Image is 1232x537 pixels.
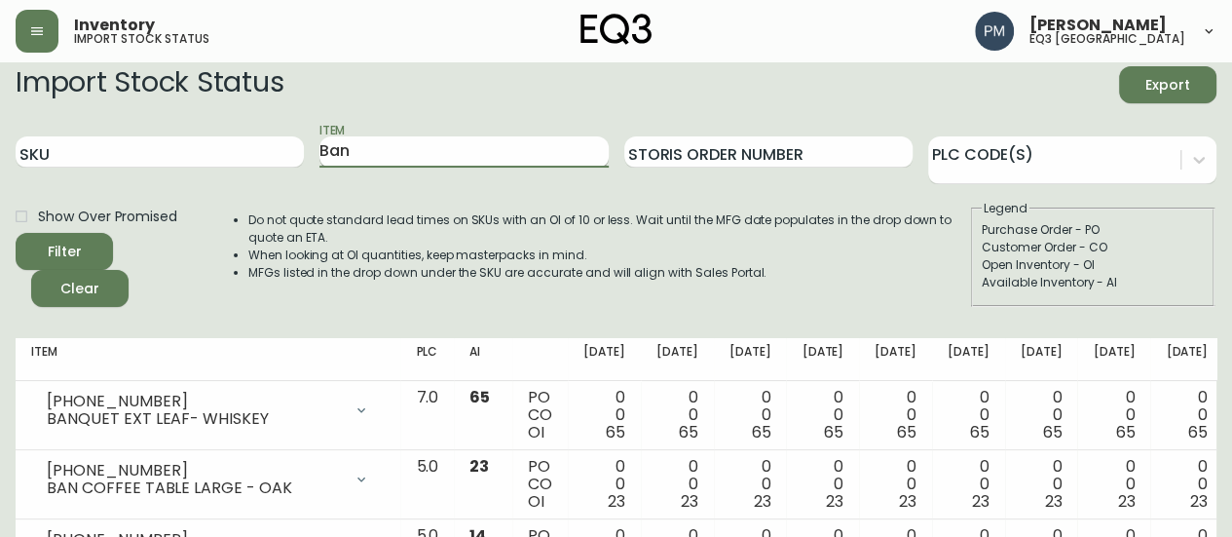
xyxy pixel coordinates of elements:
span: 23 [681,490,698,513]
span: 23 [469,455,489,478]
h5: import stock status [74,33,209,45]
th: [DATE] [859,338,932,381]
th: [DATE] [641,338,714,381]
div: 0 0 [875,389,916,441]
div: 0 0 [1021,389,1063,441]
div: 0 0 [1093,458,1135,511]
div: 0 0 [1021,458,1063,511]
span: Clear [47,277,113,301]
div: BAN COFFEE TABLE LARGE - OAK [47,479,342,497]
div: PO CO [528,389,552,441]
span: Export [1135,73,1201,97]
th: AI [454,338,512,381]
div: [PHONE_NUMBER]BANQUET EXT LEAF- WHISKEY [31,389,385,432]
th: [DATE] [1005,338,1078,381]
div: 0 0 [656,458,698,511]
th: [DATE] [714,338,787,381]
li: When looking at OI quantities, keep masterpacks in mind. [248,247,969,264]
div: 0 0 [875,458,916,511]
span: [PERSON_NAME] [1029,18,1167,33]
th: Item [16,338,400,381]
div: 0 0 [1166,389,1208,441]
div: 0 0 [729,389,771,441]
div: 0 0 [1093,389,1135,441]
span: 65 [1188,421,1208,443]
div: [PHONE_NUMBER] [47,462,342,479]
div: BANQUET EXT LEAF- WHISKEY [47,410,342,428]
span: 23 [608,490,625,513]
div: 0 0 [656,389,698,441]
div: 0 0 [583,389,625,441]
span: 65 [752,421,771,443]
img: 0a7c5790205149dfd4c0ba0a3a48f705 [975,12,1014,51]
div: 0 0 [948,389,989,441]
span: 23 [754,490,771,513]
span: 23 [972,490,989,513]
span: 65 [824,421,843,443]
span: Show Over Promised [38,207,177,227]
th: [DATE] [1150,338,1223,381]
div: Customer Order - CO [982,239,1204,256]
span: 65 [469,386,490,408]
button: Clear [31,270,129,307]
img: logo [580,14,653,45]
button: Filter [16,233,113,270]
span: OI [528,490,544,513]
div: Purchase Order - PO [982,221,1204,239]
td: 7.0 [400,381,454,450]
div: 0 0 [802,389,843,441]
span: Inventory [74,18,155,33]
span: 65 [1043,421,1063,443]
span: 65 [897,421,916,443]
div: Open Inventory - OI [982,256,1204,274]
div: PO CO [528,458,552,511]
th: [DATE] [568,338,641,381]
span: 65 [679,421,698,443]
span: OI [528,421,544,443]
span: 65 [1115,421,1135,443]
div: 0 0 [948,458,989,511]
span: 65 [606,421,625,443]
button: Export [1119,66,1216,103]
th: [DATE] [786,338,859,381]
li: MFGs listed in the drop down under the SKU are accurate and will align with Sales Portal. [248,264,969,282]
h2: Import Stock Status [16,66,283,103]
span: 65 [970,421,989,443]
td: 5.0 [400,450,454,519]
div: 0 0 [802,458,843,511]
th: [DATE] [1077,338,1150,381]
li: Do not quote standard lead times on SKUs with an OI of 10 or less. Wait until the MFG date popula... [248,211,969,247]
th: [DATE] [932,338,1005,381]
legend: Legend [982,200,1029,217]
span: 23 [899,490,916,513]
div: Available Inventory - AI [982,274,1204,291]
h5: eq3 [GEOGRAPHIC_DATA] [1029,33,1185,45]
div: 0 0 [583,458,625,511]
div: [PHONE_NUMBER]BAN COFFEE TABLE LARGE - OAK [31,458,385,501]
div: 0 0 [1166,458,1208,511]
span: 23 [1117,490,1135,513]
div: 0 0 [729,458,771,511]
span: 23 [826,490,843,513]
span: 23 [1190,490,1208,513]
span: 23 [1045,490,1063,513]
th: PLC [400,338,454,381]
div: [PHONE_NUMBER] [47,393,342,410]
